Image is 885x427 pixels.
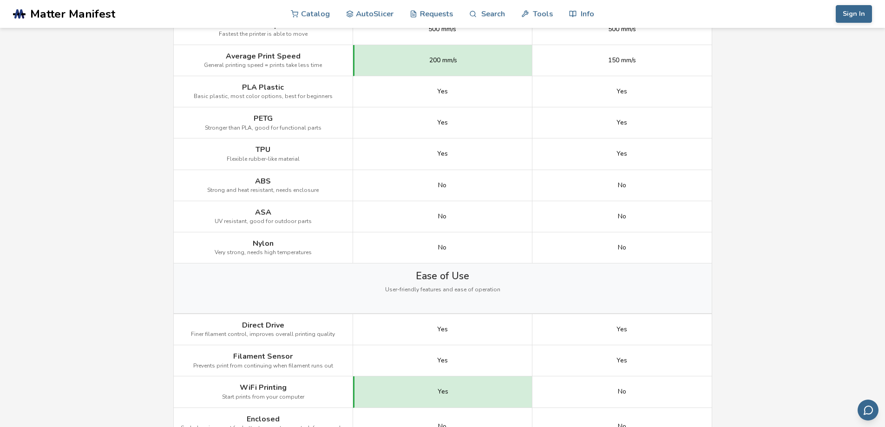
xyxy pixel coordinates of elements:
[385,287,500,293] span: User-friendly features and ease of operation
[215,250,312,256] span: Very strong, needs high temperatures
[222,394,304,401] span: Start prints from your computer
[608,26,636,33] span: 500 mm/s
[429,57,457,64] span: 200 mm/s
[618,182,626,189] span: No
[215,218,312,225] span: UV resistant, good for outdoor parts
[219,31,308,38] span: Fastest the printer is able to move
[438,182,446,189] span: No
[858,400,878,420] button: Send feedback via email
[242,321,284,329] span: Direct Drive
[437,326,448,333] span: Yes
[618,244,626,251] span: No
[437,119,448,126] span: Yes
[438,388,448,395] span: Yes
[226,52,301,60] span: Average Print Speed
[194,93,333,100] span: Basic plastic, most color options, best for beginners
[247,415,280,423] span: Enclosed
[437,150,448,158] span: Yes
[233,352,293,361] span: Filament Sensor
[253,239,274,248] span: Nylon
[836,5,872,23] button: Sign In
[242,83,284,92] span: PLA Plastic
[608,57,636,64] span: 150 mm/s
[205,125,321,131] span: Stronger than PLA, good for functional parts
[616,150,627,158] span: Yes
[254,114,273,123] span: PETG
[428,26,456,33] span: 500 mm/s
[616,119,627,126] span: Yes
[255,208,271,217] span: ASA
[438,244,446,251] span: No
[616,326,627,333] span: Yes
[618,388,626,395] span: No
[616,357,627,364] span: Yes
[437,88,448,95] span: Yes
[191,331,335,338] span: Finer filament control, improves overall printing quality
[438,213,446,220] span: No
[240,383,287,392] span: WiFi Printing
[227,156,300,163] span: Flexible rubber-like material
[437,357,448,364] span: Yes
[416,270,469,282] span: Ease of Use
[207,187,319,194] span: Strong and heat resistant, needs enclosure
[618,213,626,220] span: No
[616,88,627,95] span: Yes
[204,62,322,69] span: General printing speed = prints take less time
[256,145,270,154] span: TPU
[30,7,115,20] span: Matter Manifest
[193,363,333,369] span: Prevents print from continuing when filament runs out
[255,177,271,185] span: ABS
[234,21,293,29] span: Max Print Speed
